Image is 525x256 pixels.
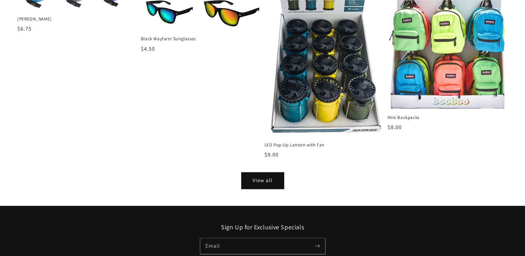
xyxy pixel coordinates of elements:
[141,36,261,42] span: Black Wayfarer Sunglasses
[310,238,325,254] button: Subscribe
[17,16,137,22] span: [PERSON_NAME]
[17,25,32,32] span: $6.75
[242,173,283,188] a: View all products in the Home Page Items collection
[264,142,384,148] span: LED Pop-Up Lantern with Fan
[388,114,508,121] span: Mini Backpacks
[141,45,155,52] span: $4.50
[264,151,279,158] span: $9.00
[388,123,402,131] span: $8.00
[17,223,508,231] h2: Sign Up for Exclusive Specials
